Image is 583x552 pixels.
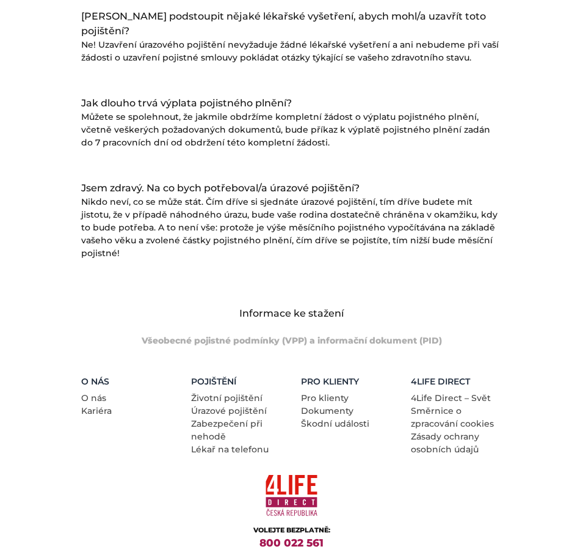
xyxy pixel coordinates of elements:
[191,377,283,387] h5: Pojištění
[81,392,106,403] a: O nás
[301,377,393,387] h5: Pro Klienty
[81,39,502,64] p: Ne! Uzavření úrazového pojištění nevyžaduje žádné lékařské vyšetření a ani nebudeme při vaší žádo...
[81,405,112,416] a: Kariéra
[259,537,324,549] a: 800 022 561
[81,96,502,111] h4: Jak dlouho trvá výplata pojistného plnění?
[411,405,494,429] a: Směrnice o zpracování cookies
[301,392,349,403] a: Pro klienty
[411,431,479,455] a: Zásady ochrany osobních údajů
[191,418,263,442] a: Zabezpečení při nehodě
[266,471,317,520] img: 4Life Direct Česká republika logo
[191,392,263,403] a: Životní pojištění
[81,306,502,321] h4: Informace ke stažení
[81,111,502,149] p: Můžete se spolehnout, že jakmile obdržíme kompletní žádost o výplatu pojistného plnění, včetně ve...
[81,9,502,39] h4: [PERSON_NAME] podstoupit nějaké lékařské vyšetření, abych mohl/a uzavřít toto pojištění?
[142,335,442,346] a: Všeobecné pojistné podmínky (VPP) a informační dokument (PID)
[81,525,502,535] div: VOLEJTE BEZPLATNĚ:
[191,444,269,455] a: Lékař na telefonu
[301,418,369,429] a: Škodní události
[81,196,502,260] p: Nikdo neví, co se může stát. Čím dříve si sjednáte úrazové pojištění, tím dříve budete mít jistot...
[301,405,353,416] a: Dokumenty
[81,377,173,387] h5: O nás
[191,405,267,416] a: Úrazové pojištění
[411,377,502,387] h5: 4LIFE DIRECT
[81,181,502,196] h4: Jsem zdravý. Na co bych potřeboval/a úrazové pojištění?
[411,392,491,403] a: 4Life Direct – Svět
